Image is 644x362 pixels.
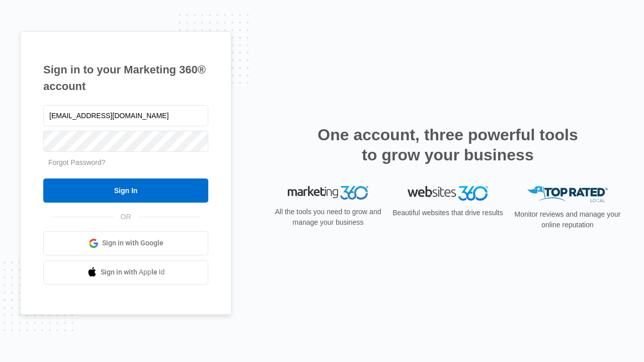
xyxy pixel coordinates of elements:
[511,209,624,230] p: Monitor reviews and manage your online reputation
[43,178,208,203] input: Sign In
[43,61,208,95] h1: Sign in to your Marketing 360® account
[391,208,504,218] p: Beautiful websites that drive results
[102,238,164,248] span: Sign in with Google
[272,207,384,228] p: All the tools you need to grow and manage your business
[48,158,106,166] a: Forgot Password?
[43,260,208,285] a: Sign in with Apple Id
[288,186,368,200] img: Marketing 360
[43,231,208,255] a: Sign in with Google
[314,125,581,165] h2: One account, three powerful tools to grow your business
[114,212,138,222] span: OR
[101,267,165,278] span: Sign in with Apple Id
[43,105,208,126] input: Email
[408,186,488,201] img: Websites 360
[527,186,608,203] img: Top Rated Local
